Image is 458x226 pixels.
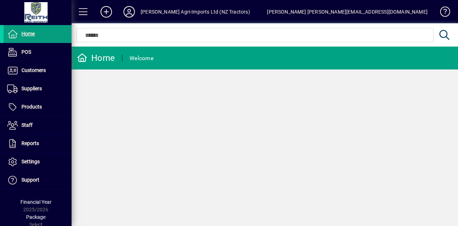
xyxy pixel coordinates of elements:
button: Profile [118,5,141,18]
a: Support [4,171,72,189]
span: Settings [21,159,40,164]
div: [PERSON_NAME] Agri-Imports Ltd (NZ Tractors) [141,6,250,18]
a: Knowledge Base [435,1,449,25]
a: Reports [4,135,72,153]
span: Suppliers [21,86,42,91]
a: Staff [4,116,72,134]
span: Staff [21,122,33,128]
span: Financial Year [20,199,52,205]
a: Customers [4,62,72,80]
div: Home [77,52,115,64]
span: Products [21,104,42,110]
span: Reports [21,140,39,146]
a: Products [4,98,72,116]
a: Settings [4,153,72,171]
span: Support [21,177,39,183]
button: Add [95,5,118,18]
span: Customers [21,67,46,73]
a: Suppliers [4,80,72,98]
span: POS [21,49,31,55]
div: Welcome [130,53,154,64]
span: Package [26,214,45,220]
span: Home [21,31,35,37]
div: [PERSON_NAME] [PERSON_NAME][EMAIL_ADDRESS][DOMAIN_NAME] [267,6,428,18]
a: POS [4,43,72,61]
